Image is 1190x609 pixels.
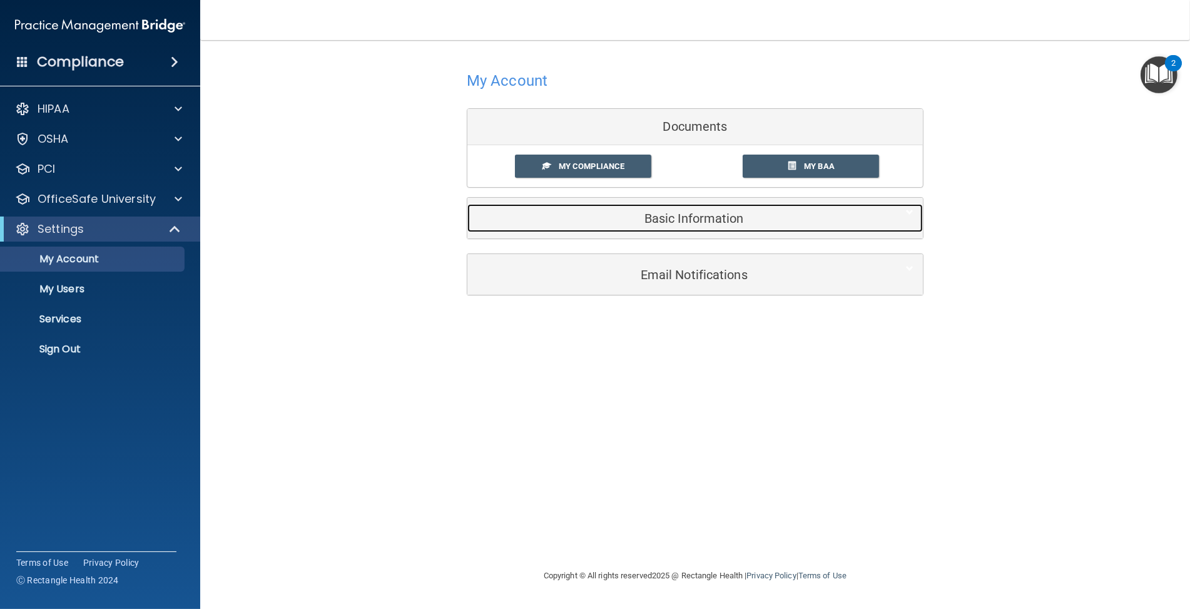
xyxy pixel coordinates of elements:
a: Terms of Use [16,556,68,569]
a: Email Notifications [477,260,913,289]
span: Ⓒ Rectangle Health 2024 [16,574,119,586]
button: Open Resource Center, 2 new notifications [1141,56,1177,93]
div: Documents [467,109,923,145]
img: PMB logo [15,13,185,38]
p: My Users [8,283,179,295]
p: Services [8,313,179,325]
div: Copyright © All rights reserved 2025 @ Rectangle Health | | [467,556,923,596]
h4: Compliance [37,53,124,71]
h5: Email Notifications [477,268,875,282]
a: PCI [15,161,182,177]
a: OSHA [15,131,182,146]
span: My Compliance [559,161,624,171]
span: My BAA [804,161,835,171]
p: Settings [38,222,84,237]
a: Terms of Use [798,571,847,580]
p: Sign Out [8,343,179,356]
a: Settings [15,222,181,237]
h4: My Account [467,73,547,89]
p: My Account [8,253,179,265]
a: Privacy Policy [83,556,140,569]
h5: Basic Information [477,212,875,225]
p: OfficeSafe University [38,192,156,207]
a: HIPAA [15,101,182,116]
a: Basic Information [477,204,913,232]
div: 2 [1171,63,1176,79]
p: HIPAA [38,101,69,116]
p: PCI [38,161,55,177]
a: Privacy Policy [746,571,796,580]
a: OfficeSafe University [15,192,182,207]
iframe: Drift Widget Chat Controller [975,521,1175,570]
p: OSHA [38,131,69,146]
